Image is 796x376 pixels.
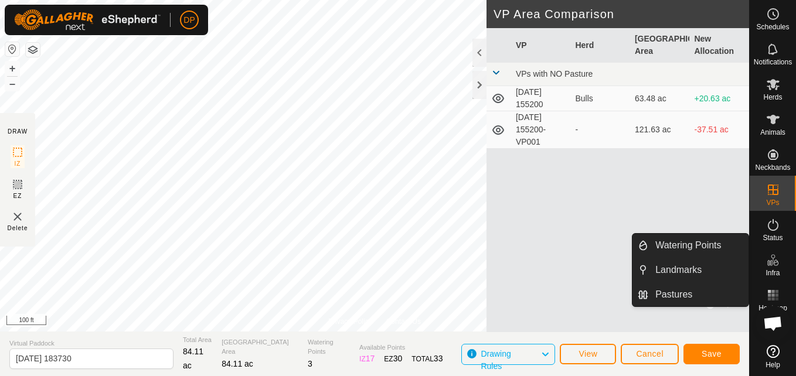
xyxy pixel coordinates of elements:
td: 121.63 ac [630,111,690,149]
a: Landmarks [648,258,749,282]
span: 3 [308,359,312,368]
button: + [5,61,19,76]
span: Watering Points [655,238,721,252]
span: Neckbands [755,164,790,171]
span: Notifications [754,59,792,66]
span: Cancel [636,349,664,358]
div: EZ [384,353,402,365]
button: View [560,344,616,364]
span: Infra [766,269,780,276]
div: IZ [359,353,375,365]
button: Save [683,344,740,364]
button: Cancel [621,344,679,364]
div: DRAW [8,127,28,136]
a: Pastures [648,283,749,306]
th: Herd [570,28,630,63]
span: IZ [15,159,21,168]
td: -37.51 ac [689,111,749,149]
button: Map Layers [26,43,40,57]
span: Herds [763,94,782,101]
span: 84.11 ac [183,347,203,370]
span: Drawing Rules [481,349,511,371]
span: Delete [8,224,28,233]
span: [GEOGRAPHIC_DATA] Area [222,337,298,357]
span: Save [702,349,722,358]
span: 33 [434,354,443,363]
div: Bulls [575,93,625,105]
th: [GEOGRAPHIC_DATA] Area [630,28,690,63]
span: DP [183,14,195,26]
span: VPs with NO Pasture [516,69,593,78]
div: - [575,124,625,136]
span: Status [763,234,783,241]
span: Animals [760,129,785,136]
span: Help [766,361,780,368]
span: Landmarks [655,263,702,277]
span: Schedules [756,23,789,30]
a: Contact Us [386,316,421,327]
div: TOTAL [411,353,443,365]
button: Reset Map [5,42,19,56]
span: View [579,349,597,358]
span: Watering Points [308,337,350,357]
img: VP [11,210,25,224]
td: [DATE] 155200 [511,86,571,111]
button: – [5,77,19,91]
span: Total Area [183,335,212,345]
th: New Allocation [689,28,749,63]
span: Heatmap [758,305,787,312]
h2: VP Area Comparison [494,7,749,21]
td: 63.48 ac [630,86,690,111]
img: Gallagher Logo [14,9,161,30]
span: Virtual Paddock [9,339,174,348]
span: 17 [366,354,375,363]
a: Help [750,340,796,373]
td: +20.63 ac [689,86,749,111]
span: 30 [393,354,403,363]
li: Pastures [632,283,749,306]
td: [DATE] 155200-VP001 [511,111,571,149]
div: Open chat [756,306,791,341]
span: Pastures [655,288,692,302]
li: Watering Points [632,234,749,257]
li: Landmarks [632,258,749,282]
a: Watering Points [648,234,749,257]
th: VP [511,28,571,63]
span: VPs [766,199,779,206]
span: EZ [13,192,22,200]
span: Available Points [359,343,443,353]
a: Privacy Policy [328,316,372,327]
span: 84.11 ac [222,359,253,368]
